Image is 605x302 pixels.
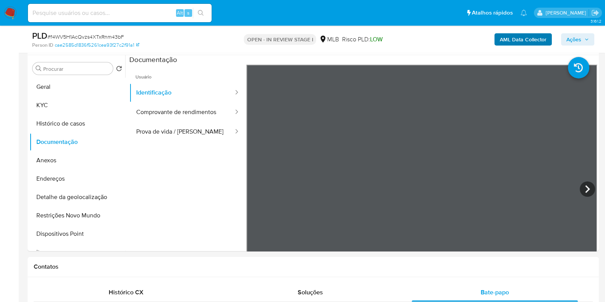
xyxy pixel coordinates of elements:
span: LOW [370,35,382,44]
button: AML Data Collector [494,33,552,46]
span: s [187,9,189,16]
span: Bate-papo [481,288,509,297]
input: Pesquise usuários ou casos... [28,8,212,18]
div: MLB [319,35,339,44]
button: Dispositivos Point [29,225,125,243]
span: Alt [177,9,183,16]
span: Soluções [298,288,323,297]
button: Procurar [36,65,42,72]
h1: Contatos [34,263,593,271]
button: search-icon [193,8,209,18]
span: Risco PLD: [342,35,382,44]
button: Geral [29,78,125,96]
button: KYC [29,96,125,114]
input: Procurar [43,65,110,72]
a: Sair [591,9,599,17]
button: Restrições Novo Mundo [29,206,125,225]
a: Notificações [520,10,527,16]
button: Endereços [29,170,125,188]
p: OPEN - IN REVIEW STAGE I [244,34,316,45]
button: Detalhe da geolocalização [29,188,125,206]
b: PLD [32,29,47,42]
span: Atalhos rápidos [472,9,513,17]
span: Ações [566,33,581,46]
span: Histórico CX [109,288,144,297]
b: Person ID [32,42,53,49]
b: AML Data Collector [500,33,546,46]
button: Documentação [29,133,125,151]
span: 3.161.2 [590,18,601,24]
span: # f4WV5H1AcQvzs4XTxRnm43bF [47,33,124,41]
button: Ações [561,33,594,46]
a: cae2585d1836f5261cea93f27c2f91a1 [55,42,139,49]
button: Items [29,243,125,261]
button: Retornar ao pedido padrão [116,65,122,74]
button: Anexos [29,151,125,170]
p: viviane.jdasilva@mercadopago.com.br [545,9,589,16]
button: Histórico de casos [29,114,125,133]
